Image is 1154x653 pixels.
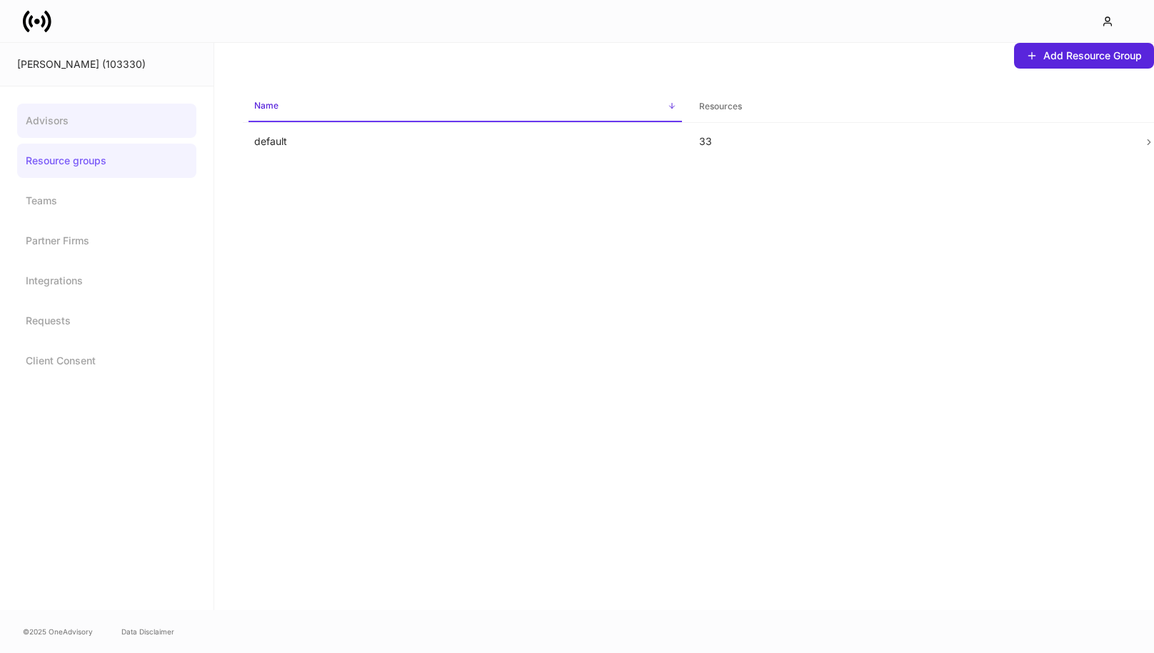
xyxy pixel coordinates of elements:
[688,123,1133,161] td: 33
[17,224,196,258] a: Partner Firms
[693,92,1127,121] span: Resources
[699,99,742,113] h6: Resources
[23,626,93,637] span: © 2025 OneAdvisory
[254,99,279,112] h6: Name
[17,304,196,338] a: Requests
[17,57,196,71] div: [PERSON_NAME] (103330)
[121,626,174,637] a: Data Disclaimer
[17,184,196,218] a: Teams
[17,144,196,178] a: Resource groups
[1043,49,1142,63] div: Add Resource Group
[254,134,676,149] p: default
[17,264,196,298] a: Integrations
[1014,43,1154,69] button: Add Resource Group
[17,104,196,138] a: Advisors
[17,344,196,378] a: Client Consent
[249,91,682,122] span: Name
